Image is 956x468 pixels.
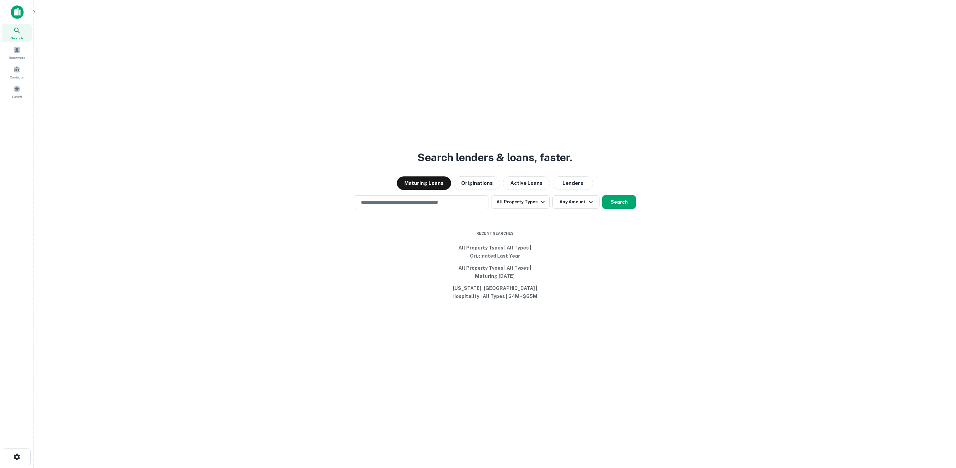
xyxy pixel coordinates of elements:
button: All Property Types | All Types | Maturing [DATE] [444,262,545,282]
button: Any Amount [552,195,600,209]
img: capitalize-icon.png [11,5,24,19]
button: Active Loans [503,176,550,190]
a: Search [2,24,32,42]
button: All Property Types | All Types | Originated Last Year [444,242,545,262]
iframe: Chat Widget [922,414,956,446]
button: [US_STATE], [GEOGRAPHIC_DATA] | Hospitality | All Types | $4M - $65M [444,282,545,302]
span: Saved [12,94,22,99]
span: Borrowers [9,55,25,60]
h3: Search lenders & loans, faster. [417,149,572,166]
button: Maturing Loans [397,176,451,190]
span: Contacts [10,74,24,80]
span: Recent Searches [444,231,545,236]
span: Search [11,35,23,41]
a: Borrowers [2,43,32,62]
button: All Property Types [491,195,550,209]
button: Search [602,195,636,209]
a: Contacts [2,63,32,81]
button: Originations [454,176,500,190]
button: Lenders [553,176,593,190]
a: Saved [2,82,32,101]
